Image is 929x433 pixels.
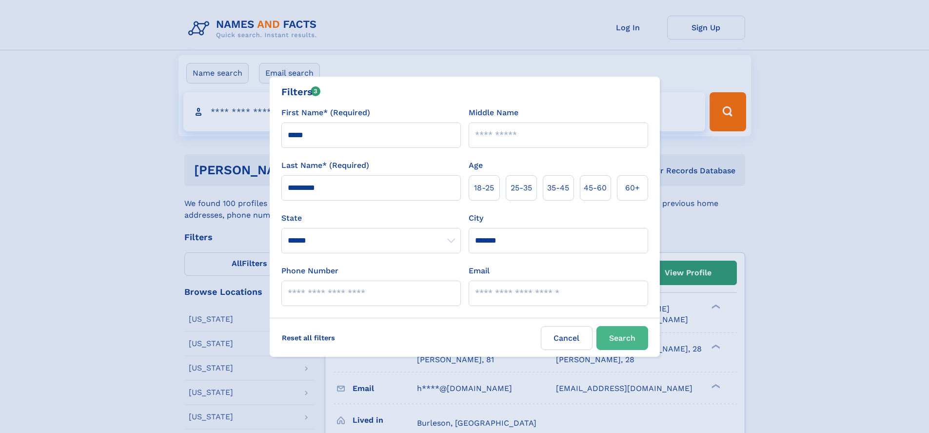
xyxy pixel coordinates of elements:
[469,160,483,171] label: Age
[547,182,569,194] span: 35‑45
[511,182,532,194] span: 25‑35
[276,326,341,350] label: Reset all filters
[281,84,321,99] div: Filters
[474,182,494,194] span: 18‑25
[281,212,461,224] label: State
[596,326,648,350] button: Search
[469,265,490,277] label: Email
[281,107,370,119] label: First Name* (Required)
[281,265,338,277] label: Phone Number
[469,107,518,119] label: Middle Name
[625,182,640,194] span: 60+
[469,212,483,224] label: City
[584,182,607,194] span: 45‑60
[281,160,369,171] label: Last Name* (Required)
[541,326,593,350] label: Cancel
